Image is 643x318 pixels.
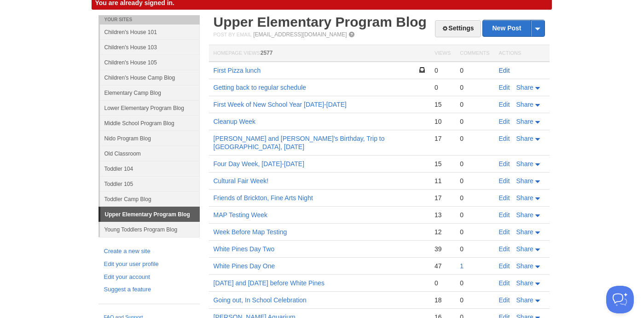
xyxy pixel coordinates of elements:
[499,67,510,74] a: Edit
[516,228,533,236] span: Share
[100,207,200,222] a: Upper Elementary Program Blog
[434,228,451,236] div: 12
[460,296,489,304] div: 0
[434,100,451,109] div: 15
[214,279,324,287] a: [DATE] and [DATE] before White Pines
[516,84,533,91] span: Share
[483,20,544,36] a: New Post
[516,279,533,287] span: Share
[214,262,275,270] a: White Pines Day One
[214,228,287,236] a: Week Before Map Testing
[460,211,489,219] div: 0
[104,285,194,295] a: Suggest a feature
[100,116,200,131] a: Middle School Program Blog
[100,161,200,176] a: Toddler 104
[516,160,533,168] span: Share
[606,286,634,313] iframe: Help Scout Beacon - Open
[434,211,451,219] div: 13
[100,191,200,207] a: Toddler Camp Blog
[434,245,451,253] div: 39
[214,32,252,37] span: Post by Email
[434,66,451,75] div: 0
[434,117,451,126] div: 10
[516,262,533,270] span: Share
[494,45,550,62] th: Actions
[499,84,510,91] a: Edit
[499,296,510,304] a: Edit
[460,245,489,253] div: 0
[499,118,510,125] a: Edit
[499,262,510,270] a: Edit
[253,31,347,38] a: [EMAIL_ADDRESS][DOMAIN_NAME]
[460,194,489,202] div: 0
[98,15,200,24] li: Your Sites
[100,146,200,161] a: Old Classroom
[434,262,451,270] div: 47
[460,83,489,92] div: 0
[100,24,200,40] a: Children's House 101
[499,228,510,236] a: Edit
[430,45,455,62] th: Views
[214,194,313,202] a: Friends of Brickton, Fine Arts Night
[499,177,510,185] a: Edit
[261,50,273,56] span: 2577
[460,160,489,168] div: 0
[104,260,194,269] a: Edit your user profile
[214,245,275,253] a: White Pines Day Two
[100,131,200,146] a: Nido Program Blog
[499,101,510,108] a: Edit
[214,84,307,91] a: Getting back to regular schedule
[516,296,533,304] span: Share
[516,177,533,185] span: Share
[460,134,489,143] div: 0
[460,66,489,75] div: 0
[516,211,533,219] span: Share
[460,279,489,287] div: 0
[435,20,481,37] a: Settings
[516,101,533,108] span: Share
[516,118,533,125] span: Share
[499,245,510,253] a: Edit
[499,160,510,168] a: Edit
[434,83,451,92] div: 0
[516,194,533,202] span: Share
[214,67,261,74] a: First Pizza lunch
[100,85,200,100] a: Elementary Camp Blog
[214,177,269,185] a: Cultural Fair Week!
[214,101,347,108] a: First Week of New School Year [DATE]-[DATE]
[455,45,494,62] th: Comments
[104,272,194,282] a: Edit your account
[100,40,200,55] a: Children's House 103
[214,296,307,304] a: Going out, In School Celebration
[434,177,451,185] div: 11
[434,194,451,202] div: 17
[104,247,194,256] a: Create a new site
[460,262,463,270] a: 1
[499,211,510,219] a: Edit
[214,14,427,29] a: Upper Elementary Program Blog
[434,279,451,287] div: 0
[209,45,430,62] th: Homepage Views
[434,160,451,168] div: 15
[460,228,489,236] div: 0
[499,279,510,287] a: Edit
[434,296,451,304] div: 18
[499,194,510,202] a: Edit
[214,211,268,219] a: MAP Testing Week
[100,70,200,85] a: Children's House Camp Blog
[214,160,305,168] a: Four Day Week, [DATE]-[DATE]
[434,134,451,143] div: 17
[460,100,489,109] div: 0
[460,117,489,126] div: 0
[100,55,200,70] a: Children's House 105
[100,100,200,116] a: Lower Elementary Program Blog
[516,245,533,253] span: Share
[214,118,256,125] a: Cleanup Week
[499,135,510,142] a: Edit
[100,222,200,237] a: Young Toddlers Program Blog
[100,176,200,191] a: Toddler 105
[214,135,385,150] a: [PERSON_NAME] and [PERSON_NAME]'s Birthday, Trip to [GEOGRAPHIC_DATA], [DATE]
[460,177,489,185] div: 0
[516,135,533,142] span: Share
